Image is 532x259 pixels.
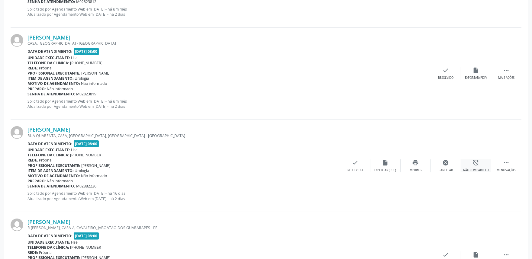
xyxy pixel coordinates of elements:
span: M02882226 [76,184,97,189]
span: Própria [39,250,52,255]
i: insert_drive_file [473,251,479,258]
span: [DATE] 08:00 [74,232,99,239]
div: Exportar (PDF) [375,168,396,172]
i: check [443,251,449,258]
div: Cancelar [439,168,453,172]
span: Hse [71,240,78,245]
span: [PHONE_NUMBER] [70,245,103,250]
b: Telefone da clínica: [27,60,69,66]
b: Item de agendamento: [27,168,74,173]
b: Unidade executante: [27,240,70,245]
span: Não informado [47,86,73,91]
b: Rede: [27,66,38,71]
img: img [11,34,23,47]
div: Imprimir [409,168,422,172]
i: insert_drive_file [382,159,389,166]
b: Motivo de agendamento: [27,81,80,86]
b: Telefone da clínica: [27,245,69,250]
i: cancel [443,159,449,166]
div: Menos ações [497,168,516,172]
b: Telefone da clínica: [27,152,69,158]
i: check [443,67,449,74]
b: Senha de atendimento: [27,184,75,189]
span: M02823819 [76,91,97,97]
span: Urologia [75,76,89,81]
p: Solicitado por Agendamento Web em [DATE] - há um mês Atualizado por Agendamento Web em [DATE] - h... [27,7,431,17]
div: Exportar (PDF) [465,76,487,80]
i: alarm_off [473,159,479,166]
b: Profissional executante: [27,71,80,76]
p: Solicitado por Agendamento Web em [DATE] - há 16 dias Atualizado por Agendamento Web em [DATE] - ... [27,191,340,201]
span: [DATE] 08:00 [74,48,99,55]
div: R [PERSON_NAME], CASA-A, CAVALEIRO, JABOATAO DOS GUARARAPES - PE [27,225,431,230]
p: Solicitado por Agendamento Web em [DATE] - há um mês Atualizado por Agendamento Web em [DATE] - h... [27,99,431,109]
span: Hse [71,55,78,60]
b: Data de atendimento: [27,141,73,146]
b: Profissional executante: [27,163,80,168]
span: Própria [39,158,52,163]
b: Senha de atendimento: [27,91,75,97]
div: Mais ações [498,76,514,80]
a: [PERSON_NAME] [27,219,70,225]
b: Item de agendamento: [27,76,74,81]
i:  [503,159,510,166]
span: Não informado [81,81,107,86]
span: Urologia [75,168,89,173]
img: img [11,126,23,139]
b: Data de atendimento: [27,233,73,238]
a: [PERSON_NAME] [27,126,70,133]
b: Unidade executante: [27,147,70,152]
span: [PHONE_NUMBER] [70,60,103,66]
b: Rede: [27,158,38,163]
i: check [352,159,359,166]
b: Data de atendimento: [27,49,73,54]
div: Resolvido [347,168,363,172]
b: Preparo: [27,86,46,91]
span: Não informado [81,173,107,178]
b: Rede: [27,250,38,255]
div: Não compareceu [463,168,489,172]
i: print [412,159,419,166]
span: Hse [71,147,78,152]
div: Resolvido [438,76,453,80]
i:  [503,67,510,74]
span: [PERSON_NAME] [82,71,111,76]
i:  [503,251,510,258]
span: [PHONE_NUMBER] [70,152,103,158]
b: Motivo de agendamento: [27,173,80,178]
span: Não informado [47,178,73,184]
i: insert_drive_file [473,67,479,74]
img: img [11,219,23,231]
div: RUA QUARENTA, CASA, [GEOGRAPHIC_DATA], [GEOGRAPHIC_DATA] - [GEOGRAPHIC_DATA] [27,133,340,138]
b: Unidade executante: [27,55,70,60]
span: [PERSON_NAME] [82,163,111,168]
a: [PERSON_NAME] [27,34,70,41]
span: Própria [39,66,52,71]
span: [DATE] 08:00 [74,140,99,147]
b: Preparo: [27,178,46,184]
div: CASA, [GEOGRAPHIC_DATA] - [GEOGRAPHIC_DATA] [27,41,431,46]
